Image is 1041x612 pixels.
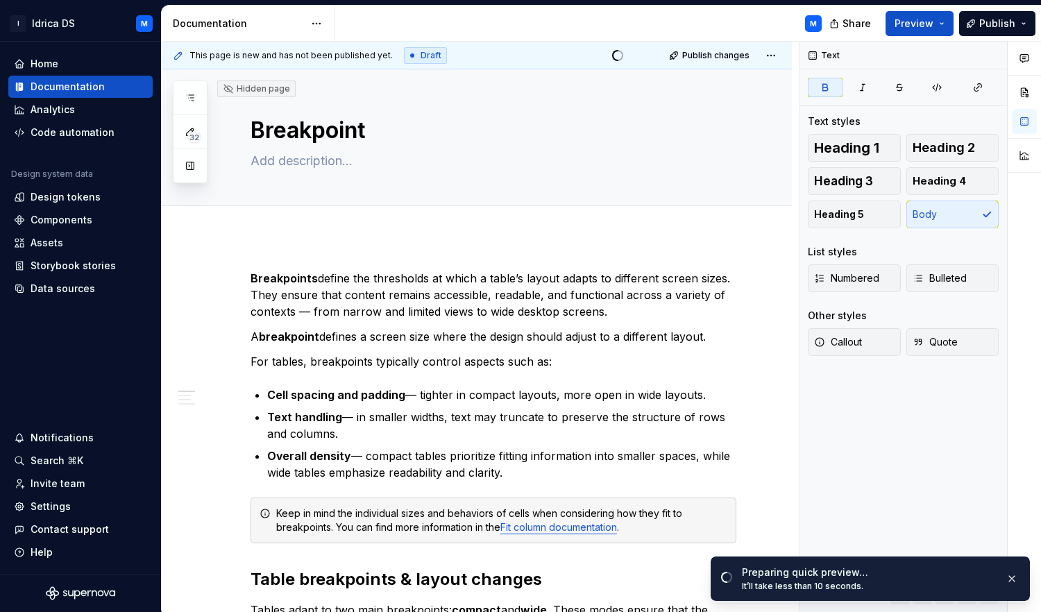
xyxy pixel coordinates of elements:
[173,17,304,31] div: Documentation
[46,586,115,600] svg: Supernova Logo
[267,448,736,481] p: — compact tables prioritize fitting information into smaller spaces, while wide tables emphasize ...
[8,427,153,449] button: Notifications
[808,264,901,292] button: Numbered
[248,114,734,147] textarea: Breakpoint
[906,264,999,292] button: Bulleted
[810,18,817,29] div: M
[742,581,995,592] div: It’ll take less than 10 seconds.
[8,541,153,563] button: Help
[251,270,736,320] p: define the thresholds at which a table’s layout adapts to different screen sizes. They ensure tha...
[31,454,83,468] div: Search ⌘K
[886,11,954,36] button: Preview
[31,80,105,94] div: Documentation
[500,521,617,533] a: Fit column documentation
[31,259,116,273] div: Storybook stories
[31,282,95,296] div: Data sources
[913,141,975,155] span: Heading 2
[808,114,861,128] div: Text styles
[267,409,736,442] p: — in smaller widths, text may truncate to preserve the structure of rows and columns.
[843,17,871,31] span: Share
[32,17,75,31] div: Idrica DS
[808,309,867,323] div: Other styles
[31,236,63,250] div: Assets
[267,388,405,402] strong: Cell spacing and padding
[31,213,92,227] div: Components
[913,271,967,285] span: Bulleted
[8,278,153,300] a: Data sources
[959,11,1035,36] button: Publish
[31,545,53,559] div: Help
[223,83,290,94] div: Hidden page
[8,53,153,75] a: Home
[251,328,736,345] p: A defines a screen size where the design should adjust to a different layout.
[8,186,153,208] a: Design tokens
[906,134,999,162] button: Heading 2
[814,207,864,221] span: Heading 5
[808,134,901,162] button: Heading 1
[141,18,148,29] div: M
[189,50,393,61] span: This page is new and has not been published yet.
[8,99,153,121] a: Analytics
[895,17,933,31] span: Preview
[10,15,26,32] div: I
[11,169,93,180] div: Design system data
[187,132,201,143] span: 32
[8,495,153,518] a: Settings
[259,330,319,343] strong: breakpoint
[906,167,999,195] button: Heading 4
[742,566,995,579] div: Preparing quick preview…
[8,450,153,472] button: Search ⌘K
[814,141,879,155] span: Heading 1
[822,11,880,36] button: Share
[31,431,94,445] div: Notifications
[31,500,71,513] div: Settings
[31,477,85,491] div: Invite team
[8,255,153,277] a: Storybook stories
[8,209,153,231] a: Components
[814,174,873,188] span: Heading 3
[814,335,862,349] span: Callout
[421,50,441,61] span: Draft
[8,473,153,495] a: Invite team
[251,353,736,370] p: For tables, breakpoints typically control aspects such as:
[267,410,342,424] strong: Text handling
[31,103,75,117] div: Analytics
[8,76,153,98] a: Documentation
[808,328,901,356] button: Callout
[814,271,879,285] span: Numbered
[906,328,999,356] button: Quote
[31,126,115,139] div: Code automation
[276,507,727,534] div: Keep in mind the individual sizes and behaviors of cells when considering how they fit to breakpo...
[913,174,966,188] span: Heading 4
[808,201,901,228] button: Heading 5
[913,335,958,349] span: Quote
[682,50,750,61] span: Publish changes
[3,8,158,38] button: IIdrica DSM
[8,518,153,541] button: Contact support
[31,522,109,536] div: Contact support
[31,57,58,71] div: Home
[267,386,736,403] p: — tighter in compact layouts, more open in wide layouts.
[251,568,736,590] h2: Table breakpoints & layout changes
[808,167,901,195] button: Heading 3
[808,245,857,259] div: List styles
[267,449,351,463] strong: Overall density
[251,271,318,285] strong: Breakpoints
[8,232,153,254] a: Assets
[31,190,101,204] div: Design tokens
[8,121,153,144] a: Code automation
[979,17,1015,31] span: Publish
[665,46,756,65] button: Publish changes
